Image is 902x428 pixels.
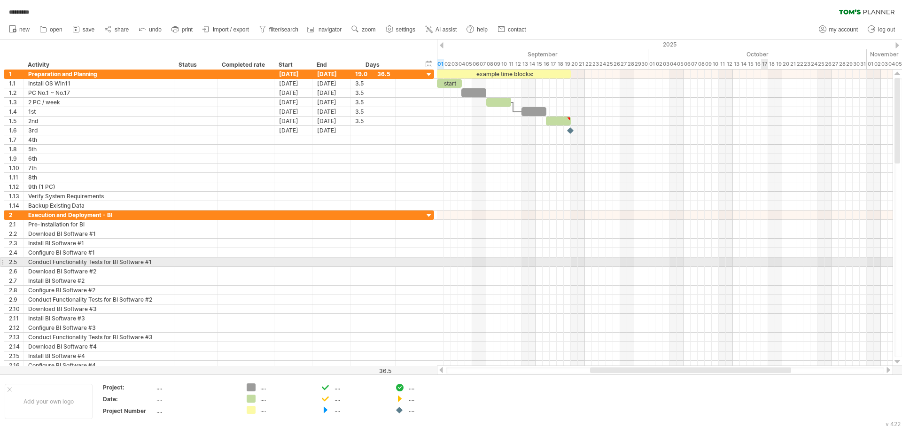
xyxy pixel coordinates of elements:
div: Sunday, 28 September 2025 [627,59,634,69]
div: 36.5 [351,367,391,374]
div: 1.6 [9,126,23,135]
div: 6th [28,154,169,163]
div: 3.5 [355,117,390,125]
div: Monday, 27 October 2025 [832,59,839,69]
div: .... [156,407,235,415]
span: my account [829,26,858,33]
div: Monday, 20 October 2025 [782,59,789,69]
div: Monday, 13 October 2025 [733,59,740,69]
div: Monday, 22 September 2025 [585,59,592,69]
span: new [19,26,30,33]
div: v 422 [886,420,901,428]
div: Sunday, 12 October 2025 [726,59,733,69]
a: open [37,23,65,36]
div: October 2025 [648,49,867,59]
div: Saturday, 27 September 2025 [620,59,627,69]
div: Sunday, 14 September 2025 [529,59,536,69]
div: [DATE] [274,126,312,135]
div: Thursday, 9 October 2025 [705,59,712,69]
a: help [464,23,490,36]
a: AI assist [423,23,459,36]
div: 5th [28,145,169,154]
div: 4th [28,135,169,144]
div: Thursday, 2 October 2025 [655,59,662,69]
div: Project: [103,383,155,391]
div: [DATE] [312,107,350,116]
div: [DATE] [274,70,312,78]
div: Sunday, 5 October 2025 [676,59,684,69]
div: 2.5 [9,257,23,266]
div: Preparation and Planning [28,70,169,78]
div: 2.16 [9,361,23,370]
div: 1.5 [9,117,23,125]
a: zoom [349,23,378,36]
div: Sunday, 26 October 2025 [824,59,832,69]
div: Sunday, 2 November 2025 [874,59,881,69]
div: Tuesday, 9 September 2025 [493,59,500,69]
div: Saturday, 13 September 2025 [521,59,529,69]
div: Wednesday, 3 September 2025 [451,59,458,69]
div: 2 PC / week [28,98,169,107]
div: 3rd [28,126,169,135]
div: Install BI Software #4 [28,351,169,360]
div: Tuesday, 30 September 2025 [641,59,648,69]
div: 7th [28,163,169,172]
div: Thursday, 25 September 2025 [606,59,613,69]
a: filter/search [257,23,301,36]
div: 3.5 [355,107,390,116]
div: Conduct Functionality Tests for BI Software #3 [28,333,169,342]
div: 1.3 [9,98,23,107]
a: save [70,23,97,36]
div: Date: [103,395,155,403]
div: Install BI Software #1 [28,239,169,248]
div: 1.9 [9,154,23,163]
div: Add your own logo [5,384,93,419]
div: Start [279,60,307,70]
div: Configure BI Software #3 [28,323,169,332]
div: .... [334,406,386,414]
div: 1 [9,70,23,78]
div: Download BI Software #2 [28,267,169,276]
div: 1.1 [9,79,23,88]
span: save [83,26,94,33]
div: Tuesday, 21 October 2025 [789,59,796,69]
div: Install BI Software #2 [28,276,169,285]
div: Tuesday, 7 October 2025 [691,59,698,69]
div: .... [334,383,386,391]
div: 2.4 [9,248,23,257]
div: Thursday, 30 October 2025 [853,59,860,69]
div: Friday, 12 September 2025 [514,59,521,69]
a: contact [495,23,529,36]
div: 1.14 [9,201,23,210]
div: Monday, 15 September 2025 [536,59,543,69]
a: navigator [306,23,344,36]
div: Sunday, 7 September 2025 [479,59,486,69]
div: Wednesday, 24 September 2025 [599,59,606,69]
div: Monday, 3 November 2025 [881,59,888,69]
div: Monday, 1 September 2025 [437,59,444,69]
div: Saturday, 6 September 2025 [472,59,479,69]
div: Pre-Installation for BI [28,220,169,229]
div: 1.12 [9,182,23,191]
div: Wednesday, 1 October 2025 [648,59,655,69]
span: print [182,26,193,33]
div: [DATE] [312,117,350,125]
div: Execution and Deployment - BI [28,210,169,219]
div: Saturday, 1 November 2025 [867,59,874,69]
div: Sunday, 19 October 2025 [775,59,782,69]
div: Friday, 3 October 2025 [662,59,669,69]
div: Friday, 31 October 2025 [860,59,867,69]
div: .... [409,406,460,414]
a: undo [136,23,164,36]
div: Tuesday, 16 September 2025 [543,59,550,69]
a: log out [865,23,898,36]
div: Thursday, 4 September 2025 [458,59,465,69]
div: [DATE] [312,79,350,88]
div: .... [260,383,311,391]
div: 1.4 [9,107,23,116]
div: Tuesday, 28 October 2025 [839,59,846,69]
div: Saturday, 11 October 2025 [719,59,726,69]
div: Thursday, 18 September 2025 [557,59,564,69]
a: my account [816,23,861,36]
div: .... [260,395,311,403]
